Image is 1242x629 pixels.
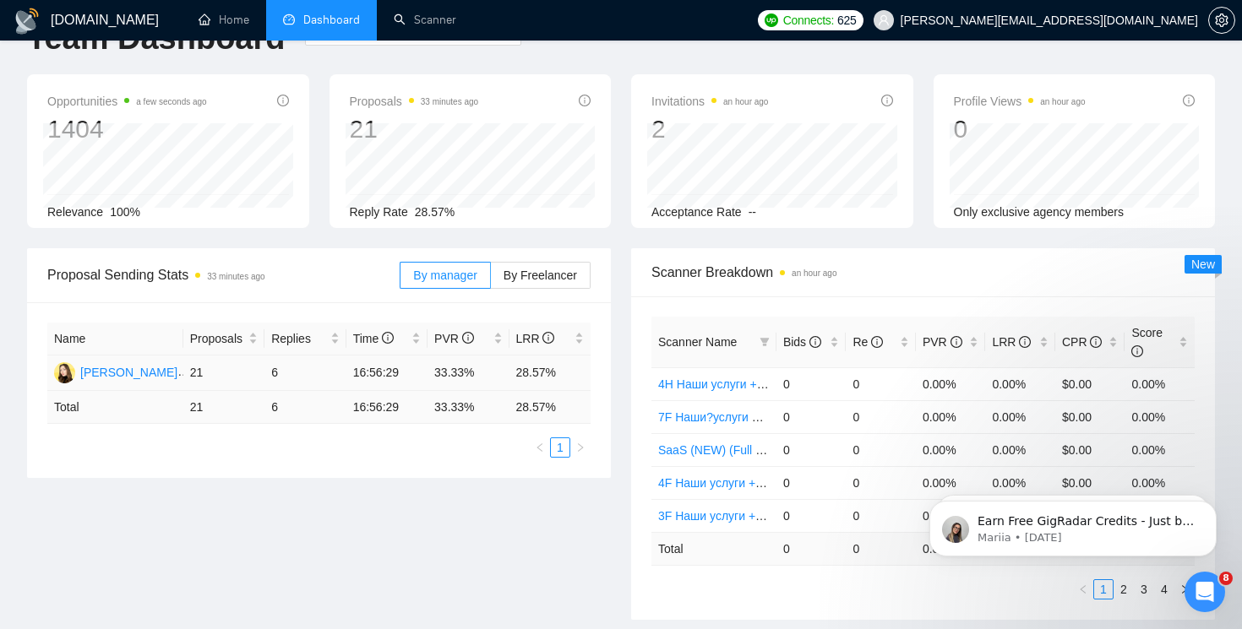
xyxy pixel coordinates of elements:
td: 0.00% [985,433,1055,466]
span: Proposal Sending Stats [47,264,400,285]
iframe: Intercom live chat [1185,572,1225,612]
td: 0.00% [985,367,1055,400]
span: user [878,14,890,26]
td: 6 [264,391,346,424]
td: 0.00% [916,433,986,466]
div: 21 [350,113,479,145]
span: info-circle [1019,336,1031,348]
a: 4 [1155,580,1174,599]
span: New [1191,258,1215,271]
td: $0.00 [1055,400,1125,433]
span: Bids [783,335,821,349]
td: 28.57% [509,355,591,391]
span: info-circle [542,332,554,344]
a: setting [1208,14,1235,27]
a: homeHome [199,13,249,27]
span: Scanner Breakdown [651,262,1195,283]
span: Profile Views [954,91,1086,111]
button: right [570,437,591,458]
span: Proposals [350,91,479,111]
td: Total [47,391,183,424]
span: CPR [1062,335,1102,349]
span: By manager [413,268,477,282]
span: info-circle [1090,336,1102,348]
td: 33.33% [428,355,509,391]
a: 4H Наши услуги + не совсем наша ЦА (минус наша ЦА) [658,377,965,391]
button: left [1073,579,1093,599]
span: Invitations [651,91,768,111]
img: logo [14,8,41,35]
span: LRR [992,335,1031,349]
a: SaaS (NEW) (Full text search) [658,443,817,457]
td: 0.00% [916,400,986,433]
li: 4 [1154,579,1174,599]
span: Time [353,332,394,345]
span: left [535,442,545,453]
td: 21 [183,391,264,424]
iframe: Intercom notifications message [904,465,1242,583]
span: info-circle [951,336,962,348]
time: an hour ago [792,268,836,278]
span: Dashboard [303,13,360,27]
li: 1 [550,437,570,458]
span: info-circle [277,95,289,106]
span: By Freelancer [504,268,577,282]
span: info-circle [1131,345,1143,357]
time: an hour ago [1040,97,1085,106]
span: right [575,442,586,453]
td: 28.57 % [509,391,591,424]
td: 0 [846,499,916,532]
span: Scanner Name [658,335,737,349]
td: 16:56:29 [346,355,428,391]
td: 0 [846,466,916,499]
div: [PERSON_NAME] [80,363,177,382]
span: Only exclusive agency members [954,205,1125,219]
a: 7F Наши?услуги + ?ЦА (минус наша ЦА) [658,410,882,424]
td: 6 [264,355,346,391]
span: filter [756,329,773,355]
td: 21 [183,355,264,391]
td: 0 [846,433,916,466]
td: 0.00% [1125,400,1195,433]
li: Next Page [1174,579,1195,599]
span: info-circle [579,95,591,106]
a: 4F Наши услуги + не совсем наша ЦА (минус наша ЦА) [658,476,963,490]
li: 1 [1093,579,1114,599]
li: 2 [1114,579,1134,599]
span: info-circle [462,332,474,344]
span: info-circle [382,332,394,344]
span: info-circle [809,336,821,348]
span: -- [749,205,756,219]
span: right [1179,584,1190,594]
time: 33 minutes ago [207,272,264,281]
td: 0.00% [985,400,1055,433]
time: a few seconds ago [136,97,206,106]
td: 0 [846,400,916,433]
span: Connects: [783,11,834,30]
a: searchScanner [394,13,456,27]
th: Proposals [183,323,264,355]
td: 0 [776,433,847,466]
time: an hour ago [723,97,768,106]
td: 33.33 % [428,391,509,424]
td: 0.00% [1125,367,1195,400]
td: 0 [846,367,916,400]
td: 0 [776,499,847,532]
span: left [1078,584,1088,594]
button: left [530,437,550,458]
a: 2 [1114,580,1133,599]
span: Relevance [47,205,103,219]
a: VM[PERSON_NAME] [54,365,177,378]
td: 0 [846,532,916,565]
a: 3 [1135,580,1153,599]
span: info-circle [881,95,893,106]
td: Total [651,532,776,565]
a: 1 [1094,580,1113,599]
time: 33 minutes ago [421,97,478,106]
td: 0.00% [1125,433,1195,466]
span: 625 [837,11,856,30]
td: $0.00 [1055,367,1125,400]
